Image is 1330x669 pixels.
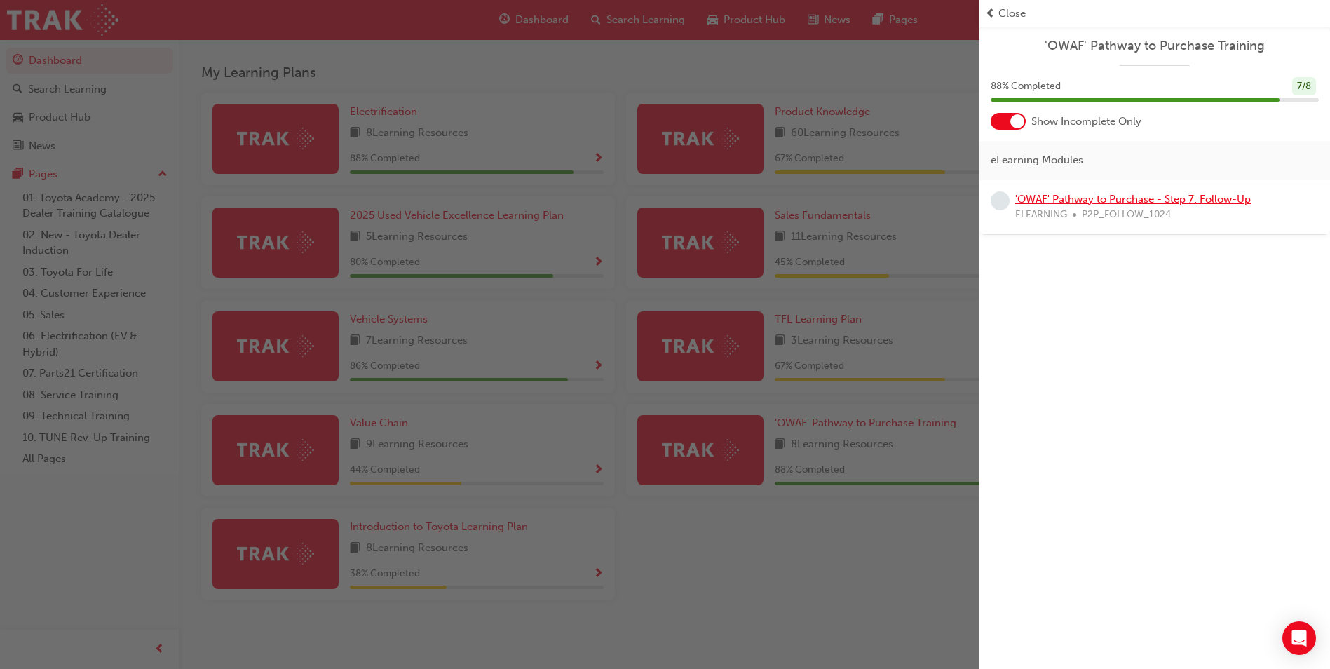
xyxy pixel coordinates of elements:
[1015,193,1251,205] a: 'OWAF' Pathway to Purchase - Step 7: Follow-Up
[985,6,996,22] span: prev-icon
[1015,207,1067,223] span: ELEARNING
[991,38,1319,54] a: 'OWAF' Pathway to Purchase Training
[985,6,1324,22] button: prev-iconClose
[991,79,1061,95] span: 88 % Completed
[1282,621,1316,655] div: Open Intercom Messenger
[991,152,1083,168] span: eLearning Modules
[1292,77,1316,96] div: 7 / 8
[1082,207,1171,223] span: P2P_FOLLOW_1024
[998,6,1026,22] span: Close
[991,191,1010,210] span: learningRecordVerb_NONE-icon
[1031,114,1141,130] span: Show Incomplete Only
